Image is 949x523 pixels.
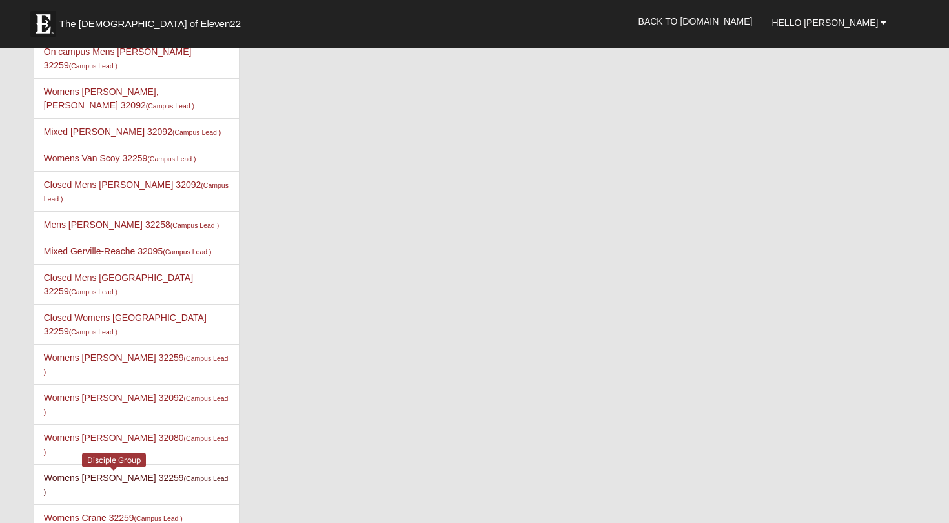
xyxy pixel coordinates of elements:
span: Hello [PERSON_NAME] [771,17,878,28]
small: (Campus Lead ) [172,128,221,136]
small: (Campus Lead ) [163,248,211,256]
small: (Campus Lead ) [69,62,117,70]
span: The [DEMOGRAPHIC_DATA] of Eleven22 [59,17,241,30]
small: (Campus Lead ) [69,328,117,336]
a: Mens [PERSON_NAME] 32258(Campus Lead ) [44,220,219,230]
a: The [DEMOGRAPHIC_DATA] of Eleven22 [24,5,282,37]
img: Eleven22 logo [30,11,56,37]
a: Hello [PERSON_NAME] [762,6,896,39]
a: Mixed [PERSON_NAME] 32092(Campus Lead ) [44,127,221,137]
a: Closed Mens [PERSON_NAME] 32092(Campus Lead ) [44,179,229,203]
small: (Campus Lead ) [69,288,117,296]
a: Womens [PERSON_NAME] 32259(Campus Lead ) [44,353,229,376]
a: Back to [DOMAIN_NAME] [629,5,762,37]
a: Womens [PERSON_NAME], [PERSON_NAME] 32092(Campus Lead ) [44,87,194,110]
div: Disciple Group [82,453,146,467]
small: (Campus Lead ) [147,155,196,163]
a: Womens [PERSON_NAME] 32080(Campus Lead ) [44,433,229,456]
a: Mixed Gerville-Reache 32095(Campus Lead ) [44,246,212,256]
a: Closed Womens [GEOGRAPHIC_DATA] 32259(Campus Lead ) [44,313,207,336]
small: (Campus Lead ) [170,221,219,229]
small: (Campus Lead ) [146,102,194,110]
a: Womens [PERSON_NAME] 32259(Campus Lead ) [44,473,229,497]
a: Closed Mens [GEOGRAPHIC_DATA] 32259(Campus Lead ) [44,272,193,296]
a: Womens [PERSON_NAME] 32092(Campus Lead ) [44,393,229,416]
a: Womens Van Scoy 32259(Campus Lead ) [44,153,196,163]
